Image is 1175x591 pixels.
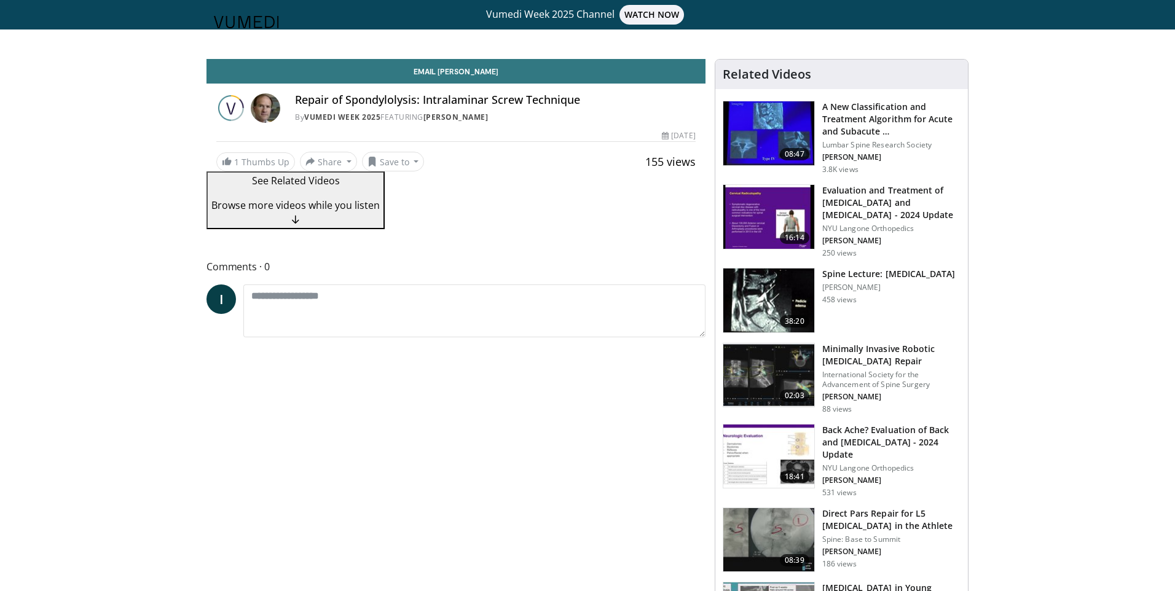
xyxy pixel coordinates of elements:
[822,236,961,246] p: Yong Kim
[206,59,705,84] a: Email [PERSON_NAME]
[822,343,961,367] h3: Minimally Invasive Robotic [MEDICAL_DATA] Repair
[822,101,961,138] h3: A New Classification and Treatment Algorithm for Acute and Subacute Adolescent Spondylolysis
[822,534,961,544] p: Spine: Base to Summit
[780,471,809,483] span: 18:41
[822,248,857,258] p: 250 views
[780,148,809,160] span: 08:47
[214,16,279,28] img: VuMedi Logo
[304,112,380,122] a: Vumedi Week 2025
[216,93,246,123] img: Vumedi Week 2025
[662,130,695,141] div: [DATE]
[211,198,380,212] span: Browse more videos while you listen
[295,112,696,123] div: By FEATURING
[723,507,961,573] a: 08:39 Direct Pars Repair for L5 [MEDICAL_DATA] in the Athlete Spine: Base to Summit [PERSON_NAME]...
[822,547,961,557] p: Brandon Carlson
[822,463,961,473] p: NYU Langone Orthopedics
[822,488,857,498] p: 531 views
[206,284,236,314] a: I
[723,508,814,572] img: 9e73842b-e976-42f7-b0f4-3520daed16cb.150x105_q85_crop-smart_upscale.jpg
[206,259,705,275] span: Comments 0
[723,101,961,174] a: 08:47 A New Classification and Treatment Algorithm for Acute and Subacute … Lumbar Spine Research...
[780,554,809,566] span: 08:39
[822,224,961,233] p: NYU Langone Orthopedics
[780,232,809,244] span: 16:14
[822,559,857,569] p: 186 views
[822,476,961,485] p: Erick Kazarian
[822,424,961,461] h3: Back Ache? Evaluation of Back and [MEDICAL_DATA] - 2024 Update
[822,404,852,414] p: 88 views
[295,93,696,107] h4: Repair of Spondylolysis: Intralaminar Screw Technique
[822,184,961,221] h3: Evaluation and Treatment of [MEDICAL_DATA] and [MEDICAL_DATA] - 2024 Update
[723,343,961,414] a: 02:03 Minimally Invasive Robotic [MEDICAL_DATA] Repair International Society for the Advancement ...
[822,268,956,280] h3: Spine Lecture: [MEDICAL_DATA]
[723,343,814,407] img: bb9d8f15-62c7-48b0-9d9a-3ac740ade6e5.150x105_q85_crop-smart_upscale.jpg
[645,154,696,169] span: 155 views
[723,268,961,333] a: 38:20 Spine Lecture: [MEDICAL_DATA] [PERSON_NAME] 458 views
[822,392,961,402] p: Joseph Albano
[423,112,489,122] a: [PERSON_NAME]
[822,507,961,532] h3: Direct Pars Repair for L5 [MEDICAL_DATA] in the Athlete
[822,370,961,389] p: International Society for the Advancement of Spine Surgery
[723,101,814,165] img: 4a81f6ba-c3e9-4053-8c9f-d15a6dae0028.150x105_q85_crop-smart_upscale.jpg
[251,93,280,123] img: Avatar
[723,184,961,258] a: 16:14 Evaluation and Treatment of [MEDICAL_DATA] and [MEDICAL_DATA] - 2024 Update NYU Langone Ort...
[723,67,811,82] h4: Related Videos
[216,152,295,171] a: 1 Thumbs Up
[723,185,814,249] img: 1a598c51-3453-4b74-b1fb-c0d8dcccbb07.150x105_q85_crop-smart_upscale.jpg
[780,389,809,402] span: 02:03
[780,315,809,327] span: 38:20
[822,295,857,305] p: 458 views
[300,152,357,171] button: Share
[723,268,814,332] img: 3bed94a4-e6b3-412e-8a59-75bfb3887198.150x105_q85_crop-smart_upscale.jpg
[206,171,385,229] button: See Related Videos Browse more videos while you listen
[234,156,239,168] span: 1
[822,140,961,150] p: Lumbar Spine Research Society
[723,424,961,498] a: 18:41 Back Ache? Evaluation of Back and [MEDICAL_DATA] - 2024 Update NYU Langone Orthopedics [PER...
[362,152,425,171] button: Save to
[822,283,956,292] p: [PERSON_NAME]
[822,165,859,174] p: 3.8K views
[211,173,380,188] p: See Related Videos
[822,152,961,162] p: Jeffrey Dick
[723,425,814,488] img: 605b772b-d4a4-411d-b2d9-4aa13a298282.150x105_q85_crop-smart_upscale.jpg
